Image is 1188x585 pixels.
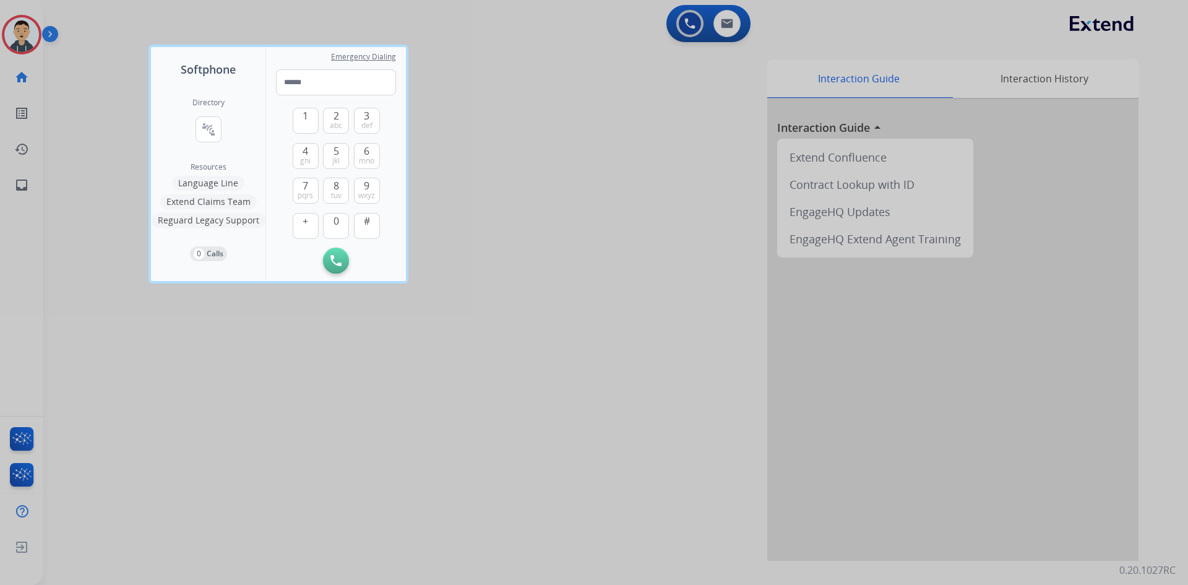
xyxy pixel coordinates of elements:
span: 3 [364,108,369,123]
span: Resources [191,162,226,172]
span: ghi [300,156,311,166]
span: 9 [364,178,369,193]
button: 9wxyz [354,178,380,204]
span: 2 [334,108,339,123]
button: 3def [354,108,380,134]
span: abc [330,121,342,131]
button: + [293,213,319,239]
span: 5 [334,144,339,158]
button: Reguard Legacy Support [152,213,265,228]
button: Extend Claims Team [160,194,257,209]
img: call-button [330,255,342,266]
button: # [354,213,380,239]
span: def [361,121,372,131]
button: 4ghi [293,143,319,169]
button: 8tuv [323,178,349,204]
p: Calls [207,248,223,259]
span: + [303,214,308,228]
p: 0.20.1027RC [1119,563,1176,578]
h2: Directory [192,98,225,108]
span: 6 [364,144,369,158]
button: 6mno [354,143,380,169]
button: 5jkl [323,143,349,169]
button: 0 [323,213,349,239]
button: 0Calls [190,246,227,261]
span: jkl [332,156,340,166]
span: pqrs [298,191,313,201]
p: 0 [194,248,204,259]
span: wxyz [358,191,375,201]
span: Emergency Dialing [331,52,396,62]
span: tuv [331,191,342,201]
button: 7pqrs [293,178,319,204]
span: mno [359,156,374,166]
button: 1 [293,108,319,134]
span: 4 [303,144,308,158]
span: Softphone [181,61,236,78]
button: 2abc [323,108,349,134]
mat-icon: connect_without_contact [201,122,216,137]
span: 0 [334,214,339,228]
span: 7 [303,178,308,193]
span: # [364,214,370,228]
span: 8 [334,178,339,193]
button: Language Line [172,176,244,191]
span: 1 [303,108,308,123]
